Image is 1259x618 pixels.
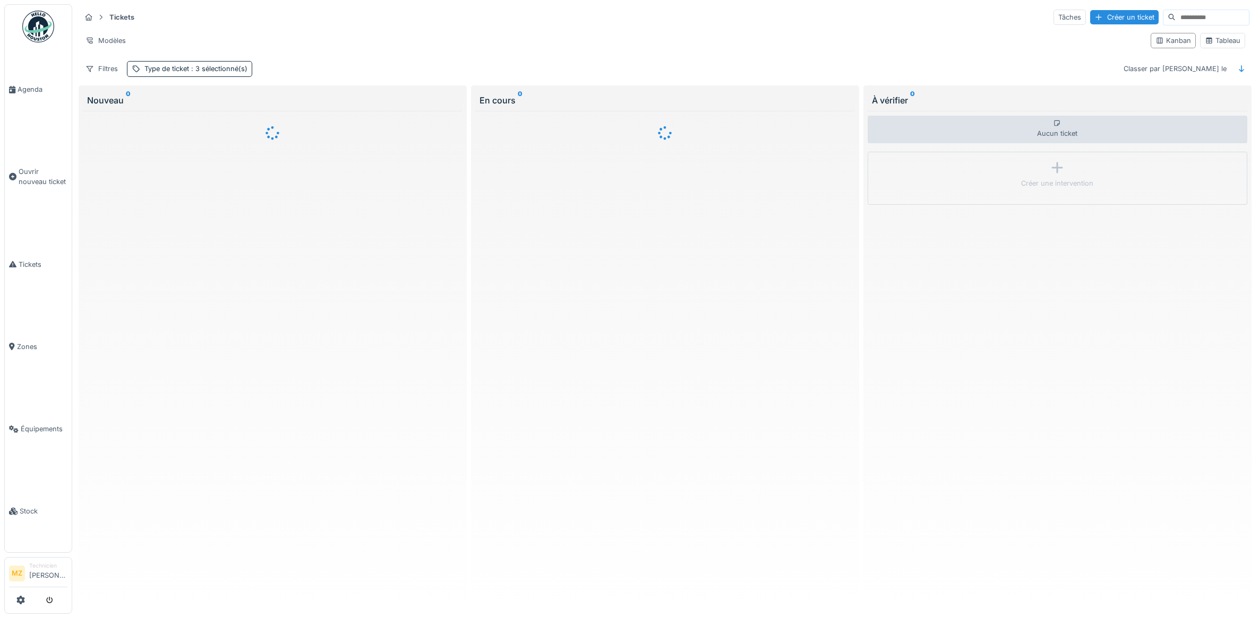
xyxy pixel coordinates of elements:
[1205,36,1240,46] div: Tableau
[5,223,72,306] a: Tickets
[1155,36,1191,46] div: Kanban
[5,306,72,388] a: Zones
[19,259,67,269] span: Tickets
[5,48,72,130] a: Agenda
[189,65,247,73] span: : 3 sélectionné(s)
[1119,61,1231,76] div: Classer par [PERSON_NAME] le
[20,506,67,516] span: Stock
[479,94,851,107] div: En cours
[29,562,67,585] li: [PERSON_NAME]
[21,424,67,434] span: Équipements
[1021,178,1093,188] div: Créer une intervention
[5,470,72,552] a: Stock
[22,11,54,42] img: Badge_color-CXgf-gQk.svg
[9,565,25,581] li: MZ
[1090,10,1159,24] div: Créer un ticket
[9,562,67,587] a: MZ Technicien[PERSON_NAME]
[87,94,458,107] div: Nouveau
[18,84,67,94] span: Agenda
[29,562,67,570] div: Technicien
[5,130,72,223] a: Ouvrir nouveau ticket
[868,116,1247,143] div: Aucun ticket
[81,61,123,76] div: Filtres
[19,167,67,187] span: Ouvrir nouveau ticket
[518,94,523,107] sup: 0
[144,64,247,74] div: Type de ticket
[1054,10,1086,25] div: Tâches
[105,12,139,22] strong: Tickets
[872,94,1243,107] div: À vérifier
[81,33,131,48] div: Modèles
[126,94,131,107] sup: 0
[910,94,915,107] sup: 0
[17,342,67,352] span: Zones
[5,388,72,470] a: Équipements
